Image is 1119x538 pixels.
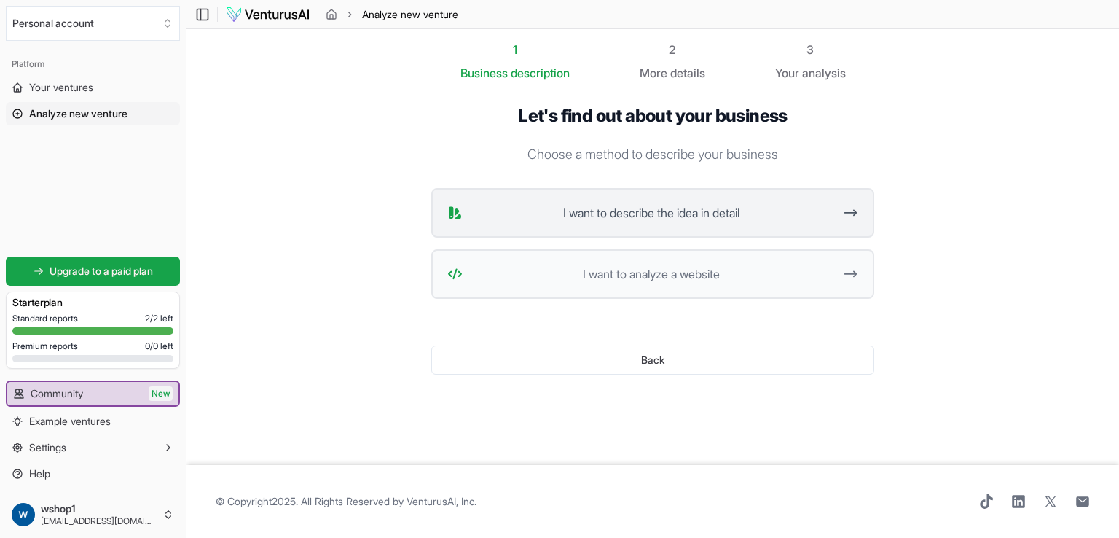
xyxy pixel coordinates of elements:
[225,6,310,23] img: logo
[6,410,180,433] a: Example ventures
[407,495,474,507] a: VenturusAI, Inc
[431,144,874,165] p: Choose a method to describe your business
[511,66,570,80] span: description
[29,414,111,429] span: Example ventures
[29,80,93,95] span: Your ventures
[145,313,173,324] span: 2 / 2 left
[12,503,35,526] img: ACg8ocLT5OJasRQTrLmf-OMd_8gTthLfn9rrsXPXAOPXgEOywbqlvA=s96-c
[12,295,173,310] h3: Starter plan
[326,7,458,22] nav: breadcrumb
[431,105,874,127] h1: Let's find out about your business
[12,340,78,352] span: Premium reports
[29,440,66,455] span: Settings
[29,467,50,481] span: Help
[775,41,846,58] div: 3
[362,7,458,22] span: Analyze new venture
[802,66,846,80] span: analysis
[7,382,178,405] a: CommunityNew
[29,106,127,121] span: Analyze new venture
[775,64,799,82] span: Your
[145,340,173,352] span: 0 / 0 left
[6,497,180,532] button: wshop1[EMAIL_ADDRESS][DOMAIN_NAME]
[216,494,476,509] span: © Copyright 2025 . All Rights Reserved by .
[41,515,157,527] span: [EMAIL_ADDRESS][DOMAIN_NAME]
[149,386,173,401] span: New
[6,462,180,486] a: Help
[41,502,157,515] span: wshop1
[6,76,180,99] a: Your ventures
[6,257,180,286] a: Upgrade to a paid plan
[6,52,180,76] div: Platform
[670,66,705,80] span: details
[640,64,667,82] span: More
[6,6,180,41] button: Select an organization
[431,346,874,375] button: Back
[50,264,153,278] span: Upgrade to a paid plan
[431,249,874,299] button: I want to analyze a website
[6,436,180,459] button: Settings
[431,188,874,238] button: I want to describe the idea in detail
[6,102,180,125] a: Analyze new venture
[468,265,833,283] span: I want to analyze a website
[460,64,508,82] span: Business
[640,41,705,58] div: 2
[12,313,78,324] span: Standard reports
[468,204,833,222] span: I want to describe the idea in detail
[31,386,83,401] span: Community
[460,41,570,58] div: 1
